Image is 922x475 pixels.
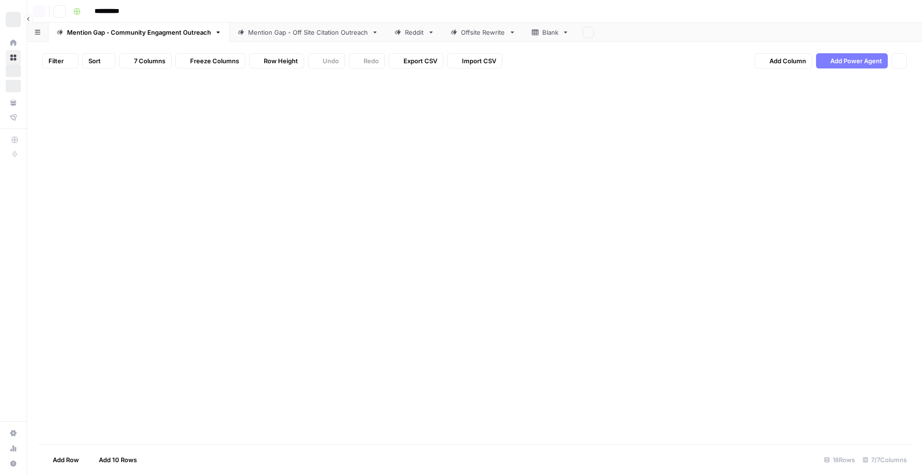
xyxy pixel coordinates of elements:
div: 7/7 Columns [859,452,911,467]
button: Export CSV [389,53,443,68]
button: Add Power Agent [816,53,888,68]
a: Browse [6,50,21,65]
button: Row Height [249,53,304,68]
span: 7 Columns [134,56,165,66]
div: Offsite Rewrite [461,28,505,37]
a: Settings [6,426,21,441]
span: Row Height [264,56,298,66]
button: Help + Support [6,456,21,471]
a: Mention Gap - Community Engagment Outreach [48,23,230,42]
button: Add Row [38,452,85,467]
a: Blank [524,23,577,42]
a: Reddit [386,23,442,42]
span: Freeze Columns [190,56,239,66]
button: Undo [308,53,345,68]
a: Mention Gap - Off Site Citation Outreach [230,23,386,42]
a: Your Data [6,95,21,110]
button: Import CSV [447,53,502,68]
a: Offsite Rewrite [442,23,524,42]
div: Mention Gap - Off Site Citation Outreach [248,28,368,37]
span: Add Column [769,56,806,66]
button: Add Column [755,53,812,68]
div: Mention Gap - Community Engagment Outreach [67,28,211,37]
button: Add 10 Rows [85,452,143,467]
span: Add 10 Rows [99,455,137,465]
button: Redo [349,53,385,68]
button: Filter [42,53,78,68]
a: Usage [6,441,21,456]
span: Sort [88,56,101,66]
div: Blank [542,28,558,37]
span: Add Row [53,455,79,465]
button: Freeze Columns [175,53,245,68]
span: Undo [323,56,339,66]
a: Flightpath [6,110,21,125]
div: 18 Rows [820,452,859,467]
span: Export CSV [403,56,437,66]
span: Filter [48,56,64,66]
div: Reddit [405,28,424,37]
button: Sort [82,53,115,68]
span: Import CSV [462,56,496,66]
button: 7 Columns [119,53,172,68]
a: Home [6,35,21,50]
span: Add Power Agent [830,56,882,66]
span: Redo [364,56,379,66]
